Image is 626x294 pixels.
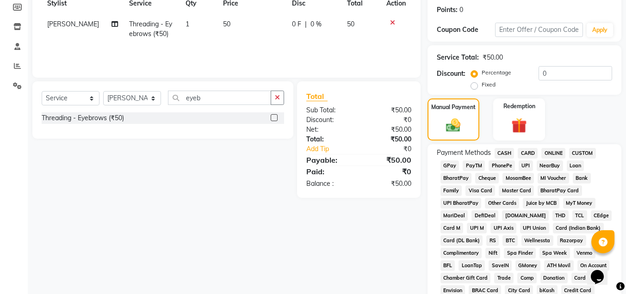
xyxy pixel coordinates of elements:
span: PhonePe [489,160,515,171]
div: Points: [437,5,458,15]
span: CEdge [591,210,612,221]
iframe: chat widget [587,257,617,285]
div: ₹0 [359,166,418,177]
img: _cash.svg [441,117,465,134]
span: Threading - Eyebrows (₹50) [129,20,172,38]
span: Card M [440,223,464,233]
span: ATH Movil [544,260,574,271]
span: Juice by MCB [523,198,559,208]
span: [DOMAIN_NAME] [502,210,549,221]
span: Spa Finder [504,248,536,258]
div: ₹0 [359,115,418,125]
label: Manual Payment [431,103,476,111]
span: MosamBee [502,173,534,184]
span: PayTM [463,160,485,171]
span: Master Card [499,185,534,196]
span: RS [486,235,499,246]
span: 1 [186,20,189,28]
span: CUSTOM [569,148,596,159]
span: Donation [540,273,568,283]
span: Wellnessta [521,235,553,246]
input: Enter Offer / Coupon Code [495,23,583,37]
span: Loan [567,160,584,171]
div: Discount: [437,69,465,79]
span: UPI M [467,223,487,233]
span: Chamber Gift Card [440,273,491,283]
span: NearBuy [537,160,563,171]
label: Fixed [482,80,496,89]
span: BharatPay [440,173,472,184]
span: Trade [494,273,514,283]
span: DefiDeal [471,210,498,221]
span: 0 % [310,19,322,29]
span: Card (DL Bank) [440,235,483,246]
span: Card (Indian Bank) [553,223,604,233]
span: Spa Week [539,248,570,258]
div: Balance : [299,179,359,189]
div: Net: [299,125,359,135]
span: THD [552,210,569,221]
div: Threading - Eyebrows (₹50) [42,113,124,123]
span: Venmo [574,248,595,258]
div: ₹50.00 [483,53,503,62]
span: UPI Union [520,223,549,233]
span: GPay [440,160,459,171]
div: 0 [459,5,463,15]
span: CASH [495,148,514,159]
span: ONLINE [541,148,565,159]
span: SaveIN [489,260,512,271]
span: 0 F [292,19,301,29]
label: Redemption [503,102,535,110]
div: Service Total: [437,53,479,62]
span: UPI BharatPay [440,198,482,208]
span: BTC [502,235,518,246]
span: LoanTap [459,260,485,271]
div: Sub Total: [299,105,359,115]
span: BFL [440,260,455,271]
span: UPI [519,160,533,171]
span: Cheque [475,173,499,184]
div: ₹0 [369,144,418,154]
span: Comp [517,273,537,283]
button: Apply [587,23,613,37]
div: ₹50.00 [359,179,418,189]
input: Search or Scan [168,91,271,105]
span: TCL [572,210,587,221]
span: CARD [518,148,538,159]
span: UPI Axis [490,223,516,233]
span: Visa Card [465,185,495,196]
span: | [305,19,307,29]
label: Percentage [482,68,511,77]
span: MyT Money [563,198,595,208]
span: Nift [485,248,500,258]
span: Complimentary [440,248,482,258]
span: Total [306,92,328,101]
span: [PERSON_NAME] [47,20,99,28]
div: Payable: [299,154,359,165]
div: ₹50.00 [359,125,418,135]
span: Bank [573,173,591,184]
div: ₹50.00 [359,105,418,115]
span: GMoney [515,260,540,271]
span: Razorpay [557,235,586,246]
span: Payment Methods [437,148,491,158]
div: Coupon Code [437,25,495,35]
span: MariDeal [440,210,468,221]
div: ₹50.00 [359,135,418,144]
span: MI Voucher [538,173,569,184]
div: Total: [299,135,359,144]
span: BharatPay Card [538,185,582,196]
span: On Account [577,260,610,271]
div: Discount: [299,115,359,125]
span: Card on File [571,273,606,283]
div: Paid: [299,166,359,177]
span: 50 [223,20,230,28]
img: _gift.svg [507,116,532,135]
div: ₹50.00 [359,154,418,165]
span: 50 [347,20,354,28]
span: Family [440,185,462,196]
span: Other Cards [485,198,519,208]
a: Add Tip [299,144,369,154]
